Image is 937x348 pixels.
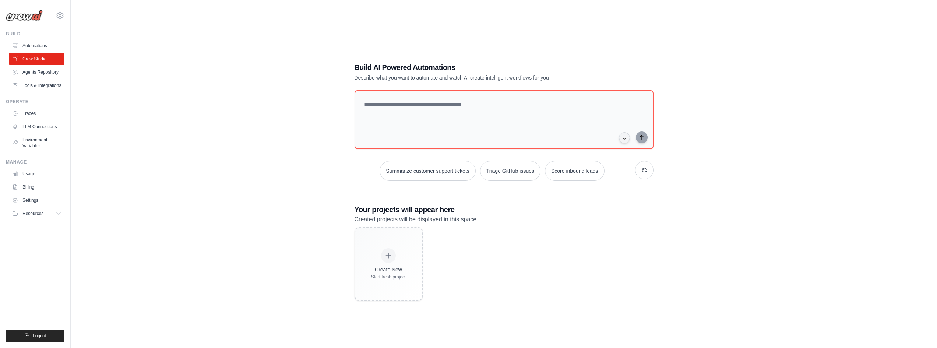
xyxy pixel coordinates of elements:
[9,121,64,133] a: LLM Connections
[619,132,630,143] button: Click to speak your automation idea
[33,333,46,339] span: Logout
[6,330,64,342] button: Logout
[22,211,43,217] span: Resources
[6,99,64,105] div: Operate
[6,159,64,165] div: Manage
[635,161,654,179] button: Get new suggestions
[6,31,64,37] div: Build
[9,108,64,119] a: Traces
[371,274,406,280] div: Start fresh project
[355,215,654,224] p: Created projects will be displayed in this space
[9,194,64,206] a: Settings
[9,134,64,152] a: Environment Variables
[9,66,64,78] a: Agents Repository
[380,161,475,181] button: Summarize customer support tickets
[9,208,64,219] button: Resources
[9,168,64,180] a: Usage
[371,266,406,273] div: Create New
[480,161,540,181] button: Triage GitHub issues
[9,53,64,65] a: Crew Studio
[355,62,602,73] h1: Build AI Powered Automations
[355,74,602,81] p: Describe what you want to automate and watch AI create intelligent workflows for you
[355,204,654,215] h3: Your projects will appear here
[6,10,43,21] img: Logo
[9,181,64,193] a: Billing
[9,80,64,91] a: Tools & Integrations
[9,40,64,52] a: Automations
[545,161,605,181] button: Score inbound leads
